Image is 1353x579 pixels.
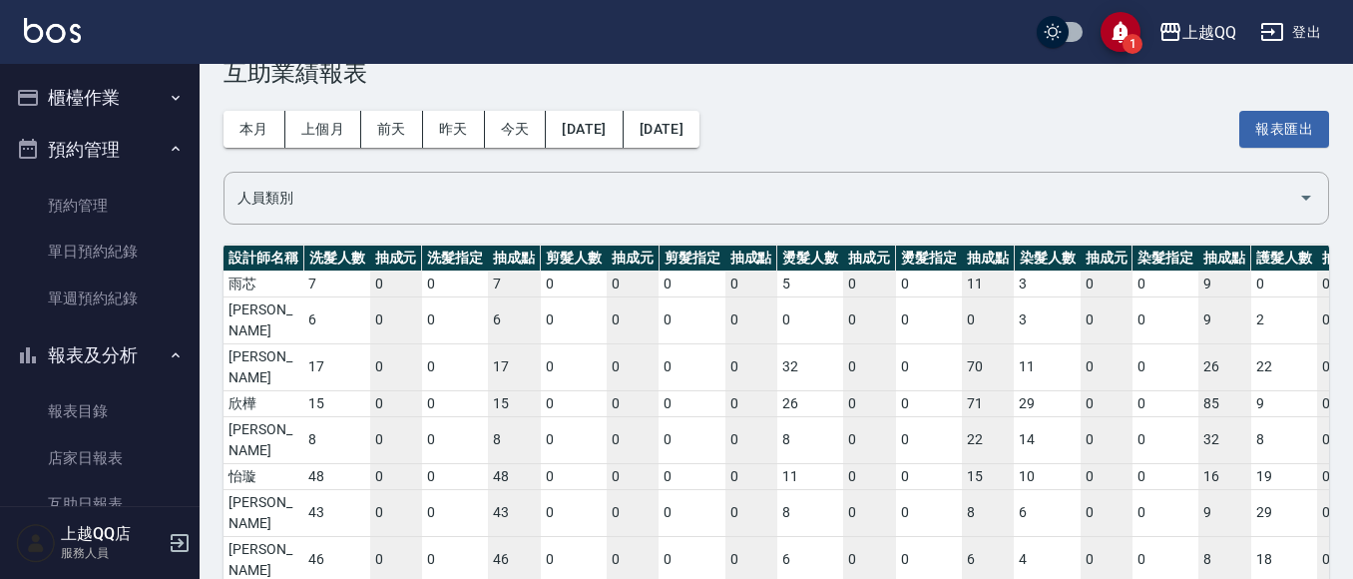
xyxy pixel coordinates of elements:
[1132,296,1198,343] td: 0
[1081,416,1132,463] td: 0
[541,296,607,343] td: 0
[488,489,540,536] td: 43
[1251,463,1317,489] td: 19
[843,246,895,272] th: 抽成元
[777,246,843,272] th: 燙髮人數
[962,246,1014,272] th: 抽成點
[896,489,962,536] td: 0
[8,388,192,434] a: 報表目錄
[488,343,540,390] td: 17
[777,390,843,416] td: 26
[962,271,1014,296] td: 11
[1198,271,1250,296] td: 9
[1198,463,1250,489] td: 16
[1290,182,1322,214] button: Open
[541,489,607,536] td: 0
[1198,489,1250,536] td: 9
[488,390,540,416] td: 15
[1081,489,1132,536] td: 0
[1198,343,1250,390] td: 26
[8,72,192,124] button: 櫃檯作業
[422,416,488,463] td: 0
[777,296,843,343] td: 0
[370,271,422,296] td: 0
[303,271,369,296] td: 7
[659,390,724,416] td: 0
[659,296,724,343] td: 0
[1014,296,1080,343] td: 3
[1014,343,1080,390] td: 11
[1081,246,1132,272] th: 抽成元
[370,246,422,272] th: 抽成元
[607,416,659,463] td: 0
[1014,390,1080,416] td: 29
[1081,390,1132,416] td: 0
[1251,390,1317,416] td: 9
[725,463,777,489] td: 0
[370,463,422,489] td: 0
[962,343,1014,390] td: 70
[8,229,192,275] a: 單日預約紀錄
[422,489,488,536] td: 0
[370,296,422,343] td: 0
[1132,271,1198,296] td: 0
[896,463,962,489] td: 0
[607,271,659,296] td: 0
[659,246,724,272] th: 剪髮指定
[541,463,607,489] td: 0
[422,390,488,416] td: 0
[843,271,895,296] td: 0
[541,271,607,296] td: 0
[1081,271,1132,296] td: 0
[1251,271,1317,296] td: 0
[659,489,724,536] td: 0
[303,390,369,416] td: 15
[303,416,369,463] td: 8
[303,296,369,343] td: 6
[843,343,895,390] td: 0
[8,481,192,527] a: 互助日報表
[896,296,962,343] td: 0
[659,416,724,463] td: 0
[1132,416,1198,463] td: 0
[725,246,777,272] th: 抽成點
[1014,489,1080,536] td: 6
[232,181,1290,216] input: 人員名稱
[24,18,81,43] img: Logo
[896,416,962,463] td: 0
[777,271,843,296] td: 5
[224,489,303,536] td: [PERSON_NAME]
[370,390,422,416] td: 0
[1014,246,1080,272] th: 染髮人數
[659,271,724,296] td: 0
[224,390,303,416] td: 欣樺
[1198,416,1250,463] td: 32
[725,271,777,296] td: 0
[962,416,1014,463] td: 22
[1081,296,1132,343] td: 0
[361,111,423,148] button: 前天
[1132,463,1198,489] td: 0
[659,343,724,390] td: 0
[8,329,192,381] button: 報表及分析
[725,489,777,536] td: 0
[725,390,777,416] td: 0
[1239,111,1329,148] button: 報表匯出
[843,489,895,536] td: 0
[488,296,540,343] td: 6
[224,59,1329,87] h3: 互助業績報表
[1132,246,1198,272] th: 染髮指定
[16,523,56,563] img: Person
[896,343,962,390] td: 0
[607,246,659,272] th: 抽成元
[896,271,962,296] td: 0
[224,463,303,489] td: 怡璇
[8,435,192,481] a: 店家日報表
[1252,14,1329,51] button: 登出
[624,111,699,148] button: [DATE]
[962,296,1014,343] td: 0
[777,416,843,463] td: 8
[541,343,607,390] td: 0
[725,416,777,463] td: 0
[485,111,547,148] button: 今天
